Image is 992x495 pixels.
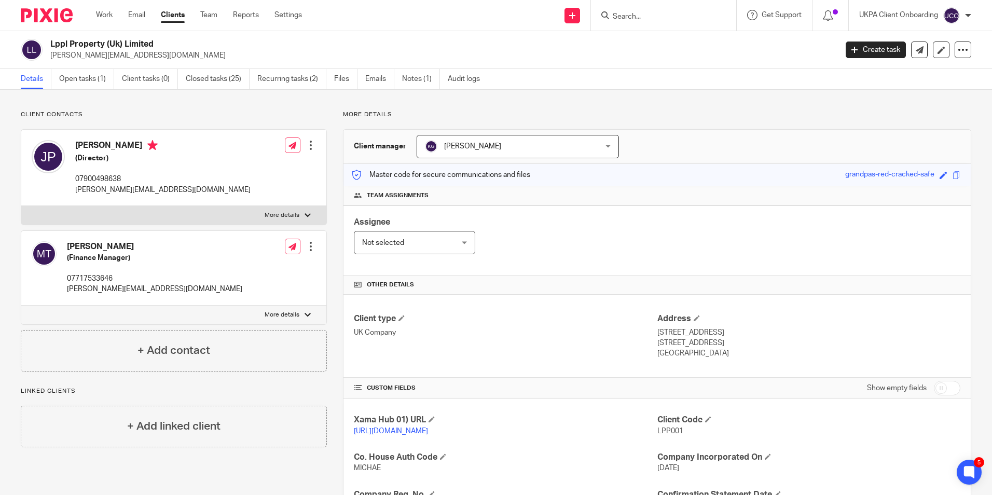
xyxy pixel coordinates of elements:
i: Primary [147,140,158,150]
img: Pixie [21,8,73,22]
p: UK Company [354,327,657,338]
img: svg%3E [32,140,65,173]
p: [STREET_ADDRESS] [657,338,960,348]
div: 5 [974,457,984,467]
p: [PERSON_NAME][EMAIL_ADDRESS][DOMAIN_NAME] [67,284,242,294]
a: Email [128,10,145,20]
h4: + Add linked client [127,418,221,434]
a: Files [334,69,357,89]
img: svg%3E [943,7,960,24]
p: [PERSON_NAME][EMAIL_ADDRESS][DOMAIN_NAME] [50,50,830,61]
h2: Lppl Property (Uk) Limited [50,39,674,50]
a: Reports [233,10,259,20]
h4: Client Code [657,415,960,425]
a: Notes (1) [402,69,440,89]
h4: Co. House Auth Code [354,452,657,463]
h4: Company Incorporated On [657,452,960,463]
span: MICHAE [354,464,381,472]
h4: CUSTOM FIELDS [354,384,657,392]
p: Master code for secure communications and files [351,170,530,180]
p: Linked clients [21,387,327,395]
a: [URL][DOMAIN_NAME] [354,428,428,435]
h5: (Finance Manager) [67,253,242,263]
a: Recurring tasks (2) [257,69,326,89]
a: Emails [365,69,394,89]
p: More details [343,111,971,119]
div: grandpas-red-cracked-safe [845,169,934,181]
span: Assignee [354,218,390,226]
p: 07900498638 [75,174,251,184]
h3: Client manager [354,141,406,152]
h4: + Add contact [137,342,210,359]
a: Client tasks (0) [122,69,178,89]
span: Get Support [762,11,802,19]
span: Other details [367,281,414,289]
input: Search [612,12,705,22]
a: Closed tasks (25) [186,69,250,89]
span: Team assignments [367,191,429,200]
a: Open tasks (1) [59,69,114,89]
h5: (Director) [75,153,251,163]
a: Create task [846,42,906,58]
p: [STREET_ADDRESS] [657,327,960,338]
a: Team [200,10,217,20]
label: Show empty fields [867,383,927,393]
h4: Xama Hub 01) URL [354,415,657,425]
a: Clients [161,10,185,20]
a: Audit logs [448,69,488,89]
a: Work [96,10,113,20]
p: [PERSON_NAME][EMAIL_ADDRESS][DOMAIN_NAME] [75,185,251,195]
p: [GEOGRAPHIC_DATA] [657,348,960,359]
h4: [PERSON_NAME] [75,140,251,153]
a: Settings [274,10,302,20]
span: LPP001 [657,428,683,435]
h4: Client type [354,313,657,324]
span: Not selected [362,239,404,246]
p: More details [265,311,299,319]
p: 07717533646 [67,273,242,284]
a: Details [21,69,51,89]
img: svg%3E [21,39,43,61]
h4: [PERSON_NAME] [67,241,242,252]
span: [DATE] [657,464,679,472]
img: svg%3E [32,241,57,266]
h4: Address [657,313,960,324]
img: svg%3E [425,140,437,153]
p: More details [265,211,299,219]
p: Client contacts [21,111,327,119]
span: [PERSON_NAME] [444,143,501,150]
p: UKPA Client Onboarding [859,10,938,20]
